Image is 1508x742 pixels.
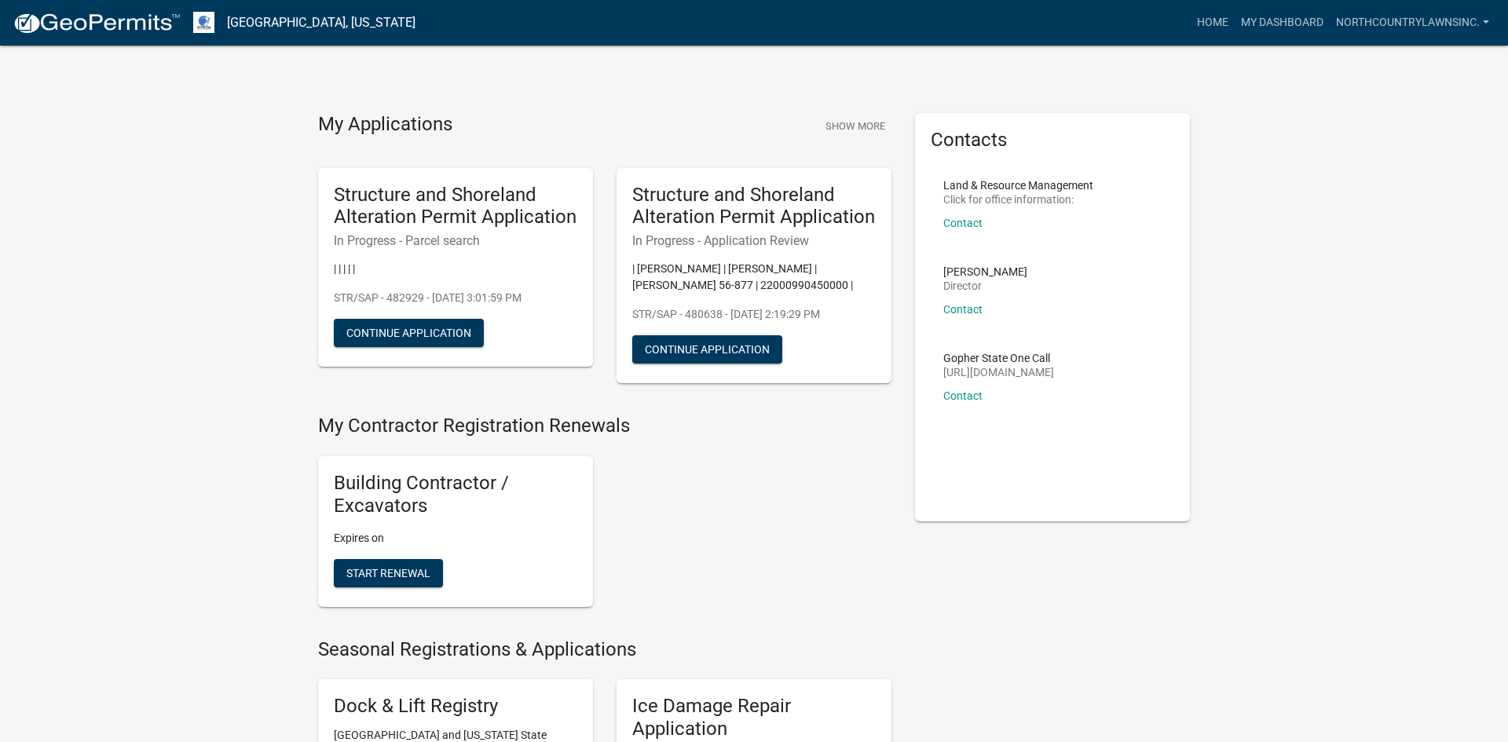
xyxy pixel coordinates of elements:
p: Land & Resource Management [943,180,1093,191]
a: Contact [943,217,983,229]
p: Click for office information: [943,194,1093,205]
p: [PERSON_NAME] [943,266,1027,277]
p: Expires on [334,530,577,546]
button: Continue Application [334,319,484,347]
a: Contact [943,389,983,402]
h5: Contacts [931,129,1174,152]
h5: Dock & Lift Registry [334,695,577,718]
button: Show More [819,113,891,139]
h5: Structure and Shoreland Alteration Permit Application [632,184,876,229]
h5: Structure and Shoreland Alteration Permit Application [334,184,577,229]
button: Start Renewal [334,559,443,587]
p: Gopher State One Call [943,353,1054,364]
p: | [PERSON_NAME] | [PERSON_NAME] | [PERSON_NAME] 56-877 | 22000990450000 | [632,261,876,294]
a: NorthCountryLawnsInc. [1330,8,1495,38]
h4: My Applications [318,113,452,137]
button: Continue Application [632,335,782,364]
a: Contact [943,303,983,316]
span: Start Renewal [346,566,430,579]
h5: Building Contractor / Excavators [334,472,577,517]
p: | | | | | [334,261,577,277]
h6: In Progress - Application Review [632,233,876,248]
p: STR/SAP - 480638 - [DATE] 2:19:29 PM [632,306,876,323]
h4: Seasonal Registrations & Applications [318,638,891,661]
wm-registration-list-section: My Contractor Registration Renewals [318,415,891,619]
h6: In Progress - Parcel search [334,233,577,248]
h5: Ice Damage Repair Application [632,695,876,740]
h4: My Contractor Registration Renewals [318,415,891,437]
a: Home [1191,8,1235,38]
p: Director [943,280,1027,291]
a: My Dashboard [1235,8,1330,38]
p: [URL][DOMAIN_NAME] [943,367,1054,378]
img: Otter Tail County, Minnesota [193,12,214,33]
p: STR/SAP - 482929 - [DATE] 3:01:59 PM [334,290,577,306]
a: [GEOGRAPHIC_DATA], [US_STATE] [227,9,415,36]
